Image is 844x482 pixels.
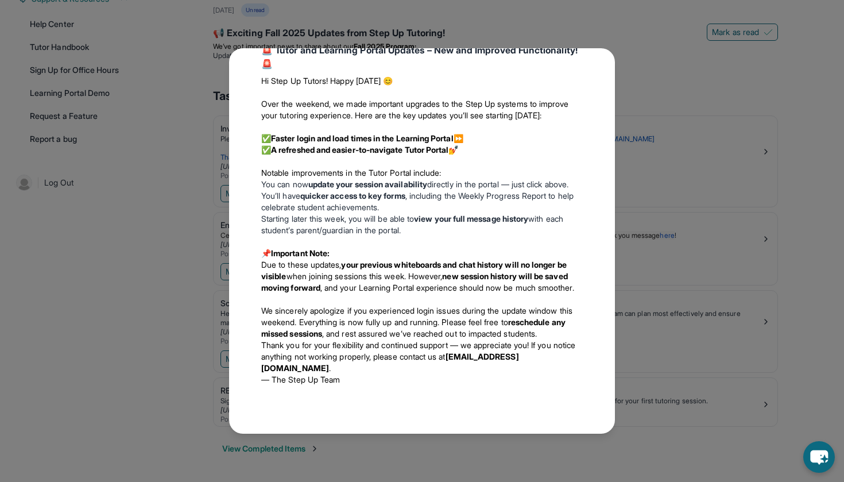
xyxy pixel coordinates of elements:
[329,363,331,373] span: .
[308,179,427,189] strong: update your session availability
[448,145,458,155] span: 💅
[261,248,271,258] span: 📌
[261,76,393,86] span: Hi Step Up Tutors! Happy [DATE] 😊
[271,248,330,258] strong: Important Note:
[427,179,568,189] span: directly in the portal — just click above.
[414,214,528,223] strong: view your full message history
[261,191,574,212] span: , including the Weekly Progress Report to help celebrate student achievements.
[322,329,537,338] span: , and rest assured we’ve reached out to impacted students.
[320,283,574,292] span: , and your Learning Portal experience should now be much smoother.
[261,306,572,327] span: We sincerely apologize if you experienced login issues during the update window this weekend. Eve...
[271,145,448,155] strong: A refreshed and easier-to-navigate Tutor Portal
[261,43,583,71] div: 🚨 Tutor and Learning Portal Updates – New and Improved Functionality! 🚨
[261,190,583,213] li: You’ll have
[261,99,568,120] span: Over the weekend, we made important upgrades to the Step Up systems to improve your tutoring expe...
[261,179,308,189] span: You can now
[261,145,271,155] span: ✅
[454,133,463,143] span: ⏩
[261,214,414,223] span: Starting later this week, you will be able to
[261,168,441,178] span: Notable improvements in the Tutor Portal include:
[271,133,454,143] strong: Faster login and load times in the Learning Portal
[287,271,443,281] span: when joining sessions this week. However,
[261,340,575,361] span: Thank you for your flexibility and continued support — we appreciate you! If you notice anything ...
[803,441,835,473] button: chat-button
[261,375,340,384] span: — The Step Up Team
[261,260,567,281] strong: your previous whiteboards and chat history will no longer be visible
[300,191,405,200] strong: quicker access to key forms
[261,133,271,143] span: ✅
[261,260,341,269] span: Due to these updates,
